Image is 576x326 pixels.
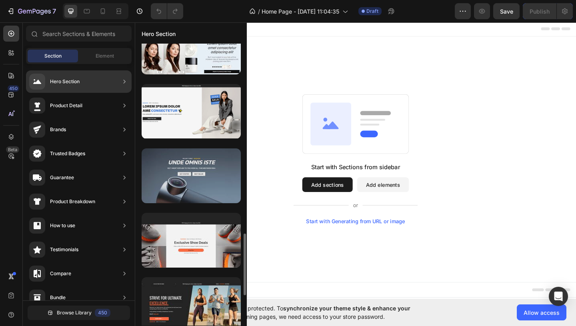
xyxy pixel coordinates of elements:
[3,3,60,19] button: 7
[50,222,75,230] div: How to use
[26,26,132,42] input: Search Sections & Elements
[50,126,66,134] div: Brands
[524,308,560,317] span: Allow access
[135,21,576,300] iframe: Design area
[44,52,62,60] span: Section
[95,309,110,317] div: 450
[530,7,550,16] div: Publish
[50,246,78,254] div: Testimonials
[50,198,95,206] div: Product Breakdown
[262,7,339,16] span: Home Page - [DATE] 11:04:35
[366,8,378,15] span: Draft
[182,170,237,186] button: Add sections
[242,170,298,186] button: Add elements
[50,270,71,278] div: Compare
[6,146,19,153] div: Beta
[258,7,260,16] span: /
[28,306,130,320] button: Browse Library450
[96,52,114,60] span: Element
[192,154,288,163] div: Start with Sections from sidebar
[523,3,556,19] button: Publish
[549,287,568,306] div: Open Intercom Messenger
[517,304,566,320] button: Allow access
[57,309,92,316] span: Browse Library
[50,294,66,302] div: Bundle
[50,174,74,182] div: Guarantee
[52,6,56,16] p: 7
[151,3,183,19] div: Undo/Redo
[493,3,520,19] button: Save
[50,102,82,110] div: Product Detail
[186,304,442,321] span: Your page is password protected. To when designing pages, we need access to your store password.
[50,78,80,86] div: Hero Section
[50,150,85,158] div: Trusted Badges
[8,85,19,92] div: 450
[500,8,513,15] span: Save
[186,214,294,221] div: Start with Generating from URL or image
[186,305,410,320] span: synchronize your theme style & enhance your experience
